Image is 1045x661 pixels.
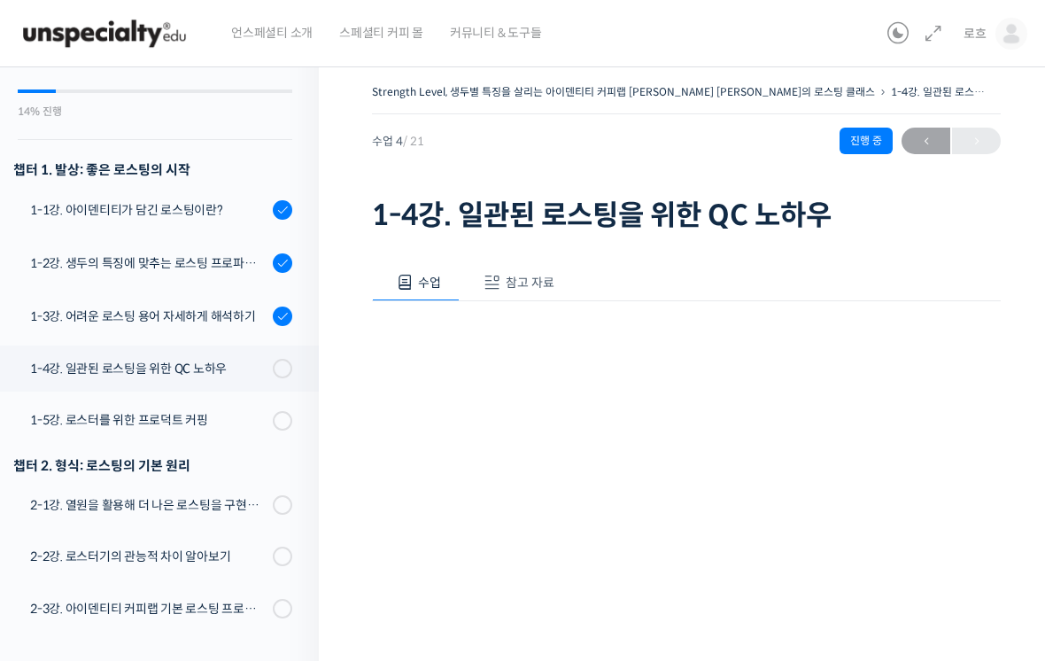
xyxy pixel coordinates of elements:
[5,514,117,558] a: 홈
[30,410,267,430] div: 1-5강. 로스터를 위한 프로덕트 커핑
[162,541,183,556] span: 대화
[418,275,441,291] span: 수업
[228,514,340,558] a: 설정
[840,128,893,154] div: 진행 중
[30,495,267,515] div: 2-1강. 열원을 활용해 더 나은 로스팅을 구현하는 방법
[117,514,228,558] a: 대화
[30,599,267,618] div: 2-3강. 아이덴티티 커피랩 기본 로스팅 프로파일 세팅
[30,359,267,378] div: 1-4강. 일관된 로스팅을 위한 QC 노하우
[372,136,424,147] span: 수업 4
[18,106,292,117] div: 14% 진행
[902,129,950,153] span: ←
[30,547,267,566] div: 2-2강. 로스터기의 관능적 차이 알아보기
[403,134,424,149] span: / 21
[372,85,875,98] a: Strength Level, 생두별 특징을 살리는 아이덴티티 커피랩 [PERSON_NAME] [PERSON_NAME]의 로스팅 클래스
[30,307,267,326] div: 1-3강. 어려운 로스팅 용어 자세하게 해석하기
[13,158,292,182] h3: 챕터 1. 발상: 좋은 로스팅의 시작
[506,275,554,291] span: 참고 자료
[372,198,1001,232] h1: 1-4강. 일관된 로스팅을 위한 QC 노하우
[13,454,292,478] div: 챕터 2. 형식: 로스팅의 기본 원리
[964,26,987,42] span: 로흐
[56,540,66,555] span: 홈
[902,128,950,154] a: ←이전
[30,253,267,273] div: 1-2강. 생두의 특징에 맞추는 로스팅 프로파일 'Stength Level'
[30,200,267,220] div: 1-1강. 아이덴티티가 담긴 로스팅이란?
[274,540,295,555] span: 설정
